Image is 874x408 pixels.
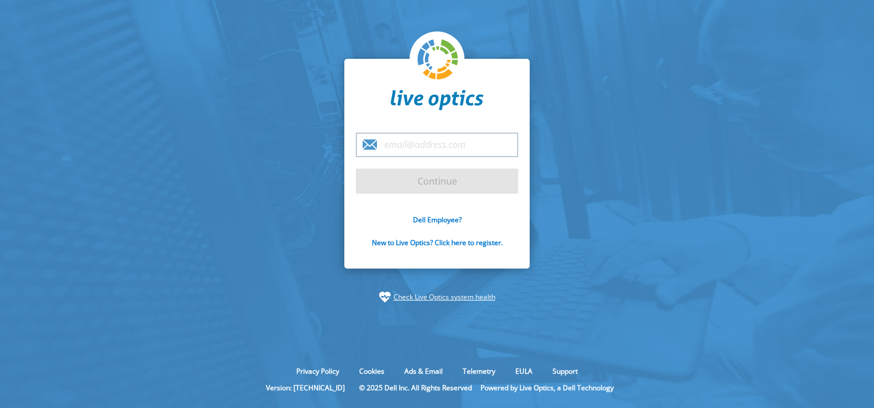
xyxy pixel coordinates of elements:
[544,366,586,376] a: Support
[260,383,351,393] li: Version: [TECHNICAL_ID]
[391,90,483,110] img: liveoptics-word.svg
[418,39,459,81] img: liveoptics-logo.svg
[394,291,495,303] a: Check Live Optics system health
[480,383,614,393] li: Powered by Live Optics, a Dell Technology
[288,366,348,376] a: Privacy Policy
[507,366,541,376] a: EULA
[413,215,462,225] a: Dell Employee?
[353,383,478,393] li: © 2025 Dell Inc. All Rights Reserved
[454,366,504,376] a: Telemetry
[351,366,393,376] a: Cookies
[356,133,518,157] input: email@address.com
[396,366,451,376] a: Ads & Email
[379,291,391,303] img: status-check-icon.svg
[372,238,503,247] a: New to Live Optics? Click here to register.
